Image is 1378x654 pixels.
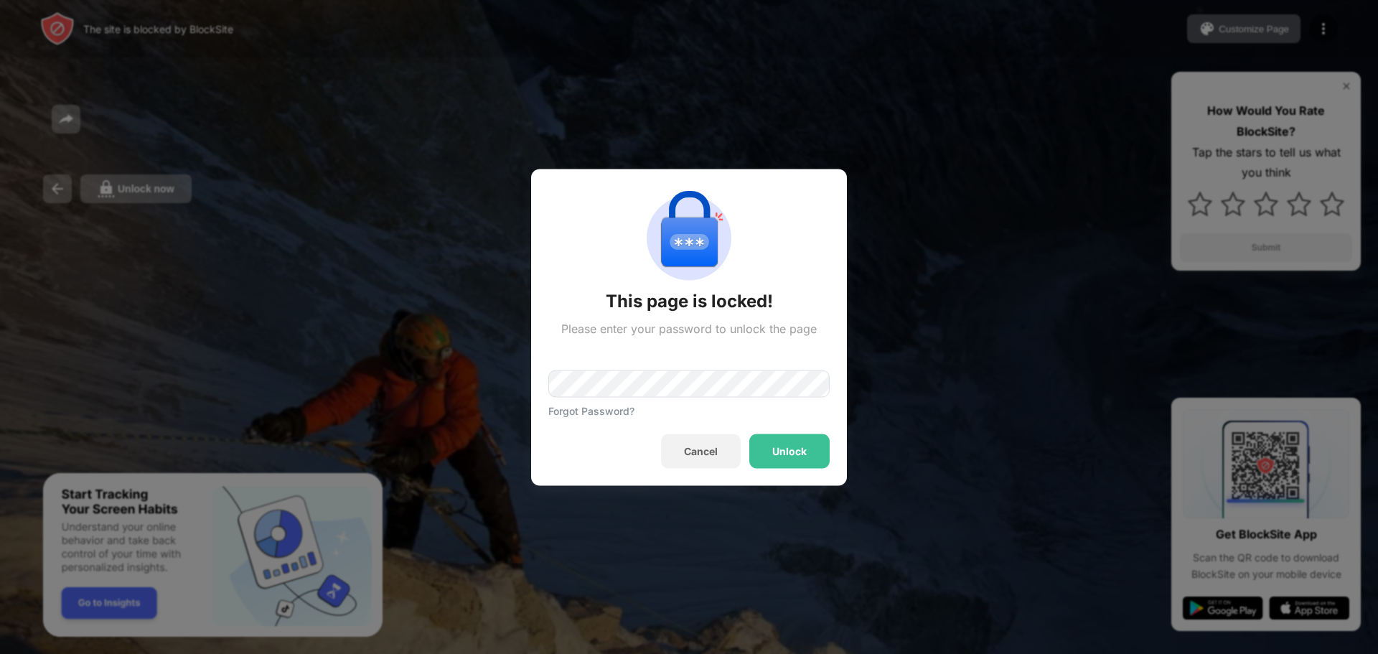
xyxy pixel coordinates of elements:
div: Cancel [684,445,718,457]
div: Forgot Password? [548,404,634,416]
img: password-protection.svg [637,186,741,289]
div: This page is locked! [606,289,773,312]
div: Please enter your password to unlock the page [561,321,817,335]
div: Unlock [772,445,807,457]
